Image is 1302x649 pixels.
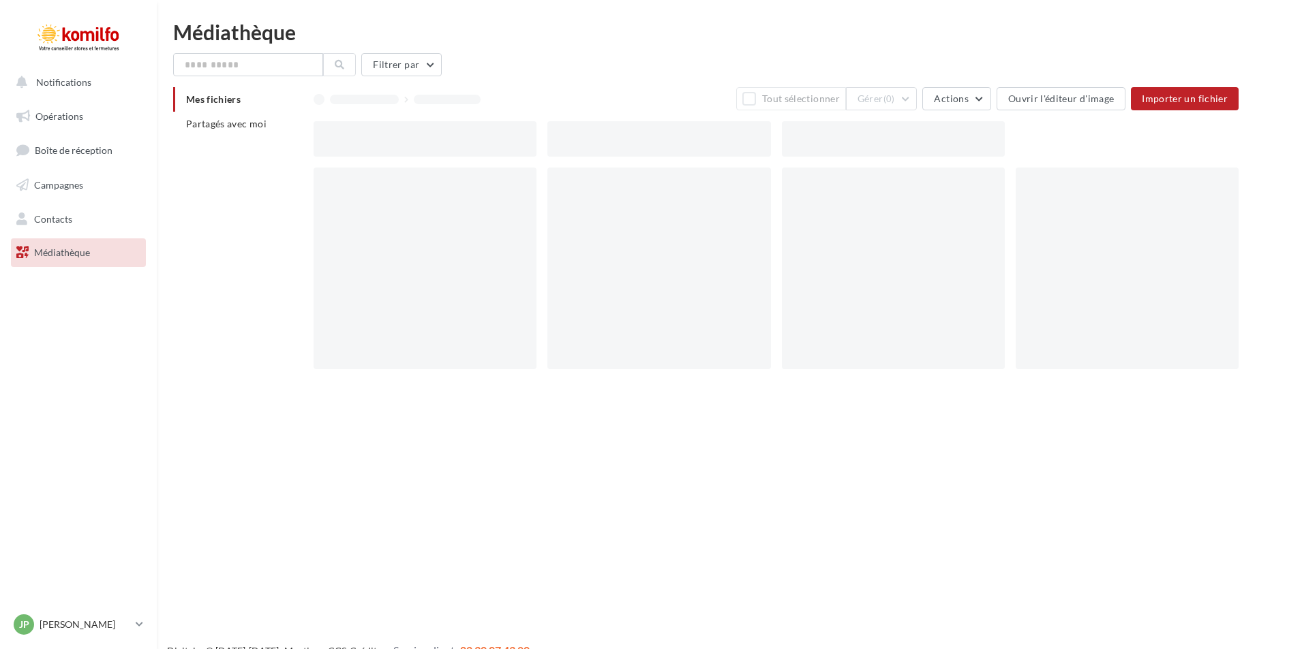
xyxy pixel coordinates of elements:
[883,93,895,104] span: (0)
[11,612,146,637] a: JP [PERSON_NAME]
[35,144,112,156] span: Boîte de réception
[934,93,968,104] span: Actions
[846,87,918,110] button: Gérer(0)
[8,136,149,165] a: Boîte de réception
[186,93,241,105] span: Mes fichiers
[922,87,990,110] button: Actions
[173,22,1286,42] div: Médiathèque
[19,618,29,631] span: JP
[1142,93,1228,104] span: Importer un fichier
[1131,87,1239,110] button: Importer un fichier
[8,102,149,131] a: Opérations
[34,179,83,191] span: Campagnes
[35,110,83,122] span: Opérations
[736,87,845,110] button: Tout sélectionner
[34,247,90,258] span: Médiathèque
[8,238,149,267] a: Médiathèque
[997,87,1125,110] button: Ouvrir l'éditeur d'image
[186,118,267,129] span: Partagés avec moi
[40,618,130,631] p: [PERSON_NAME]
[8,68,143,97] button: Notifications
[8,171,149,200] a: Campagnes
[8,205,149,234] a: Contacts
[36,76,91,88] span: Notifications
[34,212,72,224] span: Contacts
[361,53,442,76] button: Filtrer par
